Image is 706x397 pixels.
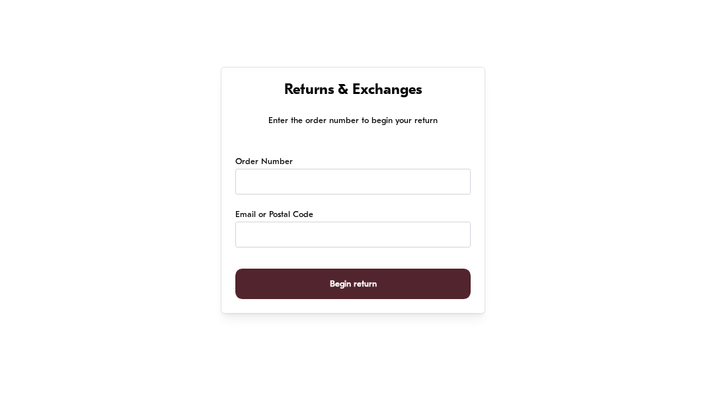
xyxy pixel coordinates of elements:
[235,208,313,222] label: Email or Postal Code
[235,114,471,128] p: Enter the order number to begin your return
[330,269,377,299] span: Begin return
[235,155,293,169] label: Order Number
[235,81,471,101] h1: Returns & Exchanges
[235,269,471,300] button: Begin return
